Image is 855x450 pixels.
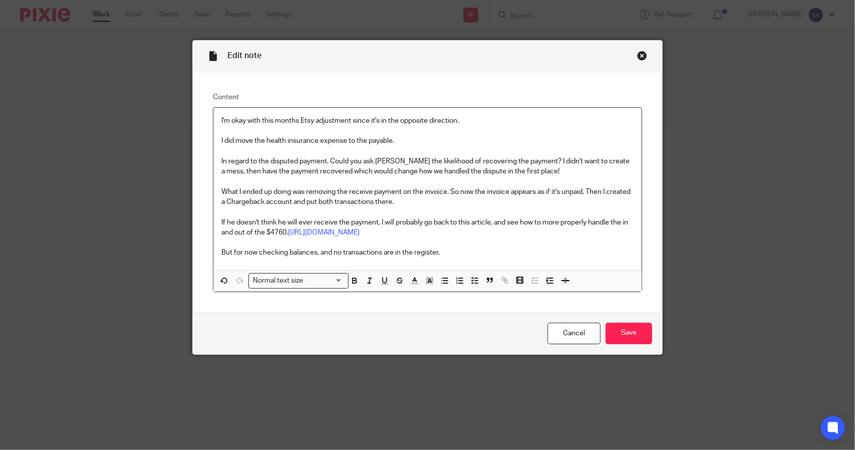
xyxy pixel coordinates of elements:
div: Close this dialog window [637,51,647,61]
a: Cancel [547,323,601,344]
p: If he doesn't think he will ever receive the payment, I will probably go back to this article, an... [221,217,634,238]
span: Edit note [227,52,261,60]
span: Normal text size [251,276,306,286]
a: [URL][DOMAIN_NAME] [288,229,360,236]
p: I did move the health insurance expense to the payable. [221,136,634,146]
label: Content [213,92,642,102]
p: In regard to the disputed payment. Could you ask [PERSON_NAME] the likelihood of recovering the p... [221,156,634,177]
input: Search for option [307,276,343,286]
p: I'm okay with this months Etsy adjustment since it's in the opposite direction. [221,116,634,126]
p: But for now checking balances, and no transactions are in the register. [221,248,634,258]
div: Search for option [248,273,349,289]
p: What I ended up doing was removing the receive payment on the invoice. So now the invoice appears... [221,187,634,207]
input: Save [606,323,652,344]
